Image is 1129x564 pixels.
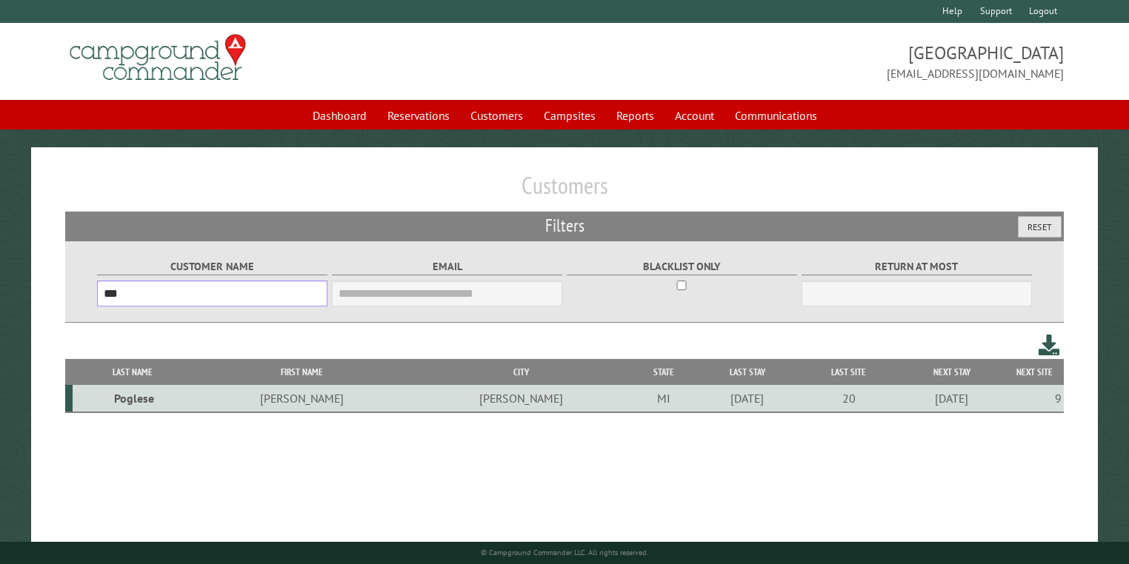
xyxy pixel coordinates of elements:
a: Dashboard [304,101,376,130]
label: Email [332,258,562,275]
td: 20 [799,385,899,412]
label: Return at most [802,258,1032,275]
th: First Name [192,359,411,385]
td: MI [630,385,696,412]
label: Blacklist only [567,258,797,275]
a: Communications [726,101,826,130]
span: [GEOGRAPHIC_DATA] [EMAIL_ADDRESS][DOMAIN_NAME] [564,41,1064,82]
th: Last Site [799,359,899,385]
td: Poglese [73,385,193,412]
small: © Campground Commander LLC. All rights reserved. [481,548,648,557]
th: State [630,359,696,385]
h2: Filters [65,212,1065,240]
a: Download this customer list (.csv) [1039,332,1060,359]
div: [DATE] [699,391,796,406]
a: Customers [462,101,532,130]
th: Next Stay [899,359,1005,385]
th: Last Stay [696,359,799,385]
th: Next Site [1005,359,1064,385]
label: Customer Name [97,258,327,275]
h1: Customers [65,171,1065,212]
th: City [411,359,630,385]
a: Campsites [535,101,605,130]
div: [DATE] [901,391,1002,406]
td: 9 [1005,385,1064,412]
a: Account [666,101,723,130]
button: Reset [1018,216,1062,238]
th: Last Name [73,359,193,385]
td: [PERSON_NAME] [192,385,411,412]
a: Reports [607,101,663,130]
td: [PERSON_NAME] [411,385,630,412]
a: Reservations [379,101,459,130]
img: Campground Commander [65,29,250,87]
